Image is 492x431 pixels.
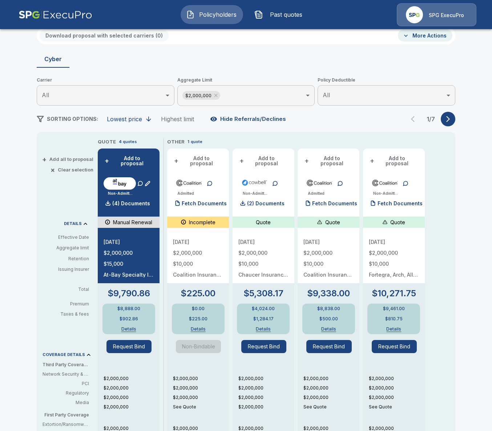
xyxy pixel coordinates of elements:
[104,394,160,401] p: $2,000,000
[43,287,95,292] p: Total
[37,50,69,68] button: Cyber
[318,76,455,84] span: Policy Deductible
[238,375,294,382] p: $2,000,000
[373,191,399,196] p: Non-Admitted
[369,404,425,410] p: See Quote
[42,157,47,162] span: +
[238,154,289,167] button: +Add to proposal
[104,240,154,245] p: [DATE]
[177,191,194,196] p: Admitted
[104,261,154,266] p: $15,000
[383,307,405,311] p: $9,461.00
[43,371,89,377] p: Network Security & Privacy Liability: Third party liability costs
[256,218,271,226] p: Quote
[305,158,309,163] span: +
[64,222,82,226] p: DETAILS
[173,394,229,401] p: $2,000,000
[249,5,311,24] button: Past quotes IconPast quotes
[372,340,422,353] span: Request Bind
[306,340,356,353] span: Request Bind
[43,412,95,418] p: First Party Coverage
[303,375,359,382] p: $2,000,000
[192,307,205,311] p: $0.00
[306,340,351,353] button: Request Bind
[112,201,150,206] p: (4) Documents
[108,191,133,196] p: Non-Admitted
[372,340,417,353] button: Request Bind
[176,340,226,353] span: Quote is a non-bindable indication
[372,177,398,188] img: coalitioncyber
[117,307,140,311] p: $8,888.00
[308,191,324,196] p: Admitted
[429,12,464,19] p: SPG ExecuPro
[191,139,202,145] p: quote
[241,340,291,353] span: Request Bind
[319,317,338,321] p: $500.00
[106,177,133,188] img: atbaycybersurplus
[303,261,354,266] p: $10,000
[104,250,154,256] p: $2,000,000
[303,404,359,410] p: See Quote
[104,272,154,277] p: At-Bay Specialty Insurance Company
[238,272,289,277] p: Chaucer Insurance Company DAC | NAIC# AA-1780116
[182,91,214,100] span: $2,000,000
[182,91,220,100] div: $2,000,000
[106,340,157,353] span: Request Bind
[181,289,215,298] p: $225.00
[369,394,425,401] p: $2,000,000
[369,385,425,391] p: $2,000,000
[325,218,340,226] p: Quote
[385,317,403,321] p: $810.75
[107,115,142,123] div: Lowest price
[43,266,89,273] p: Issuing Insurer
[247,201,285,206] p: (2) Documents
[43,312,95,316] p: Taxes & fees
[98,138,116,146] p: QUOTE
[40,29,169,41] button: Download proposal with selected carriers (0)
[104,154,154,167] button: +Add to proposal
[51,167,55,172] span: ×
[37,76,174,84] span: Carrier
[177,76,315,84] span: Aggregate Limit
[119,139,137,145] p: 4 quotes
[390,218,405,226] p: Quote
[43,302,95,306] p: Premium
[176,177,202,188] img: coalitioncyberadmitted
[43,380,89,387] p: PCI: Covers fines or penalties imposed by banks or credit card companies
[173,375,229,382] p: $2,000,000
[303,394,359,401] p: $2,000,000
[266,10,306,19] span: Past quotes
[52,167,93,172] button: ×Clear selection
[43,421,89,428] p: Extortion/Ransomware: Covers damage and payments from an extortion / ransomware event
[174,158,178,163] span: +
[238,385,294,391] p: $2,000,000
[44,157,93,162] button: +Add all to proposal
[306,177,333,188] img: coalitioncyberadmitted
[238,240,289,245] p: [DATE]
[369,240,419,245] p: [DATE]
[312,201,357,206] p: Fetch Documents
[189,317,207,321] p: $225.00
[378,201,423,206] p: Fetch Documents
[181,5,243,24] button: Policyholders IconPolicyholders
[120,317,138,321] p: $902.86
[104,375,160,382] p: $2,000,000
[198,10,238,19] span: Policyholders
[43,361,95,368] p: Third Party Coverage
[238,394,294,401] p: $2,000,000
[369,261,419,266] p: $10,000
[161,115,194,123] div: Highest limit
[303,250,354,256] p: $2,000,000
[307,289,350,298] p: $9,338.00
[43,390,89,396] p: Regulatory: In case you're fined by regulators (e.g., for breaching consumer privacy)
[254,10,263,19] img: Past quotes Icon
[369,250,419,256] p: $2,000,000
[239,158,244,163] span: +
[43,353,85,357] p: COVERAGE DETAILS
[105,158,109,163] span: +
[19,3,92,26] img: AA Logo
[252,307,275,311] p: $4,024.00
[43,256,89,262] p: Retention
[303,154,354,167] button: +Add to proposal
